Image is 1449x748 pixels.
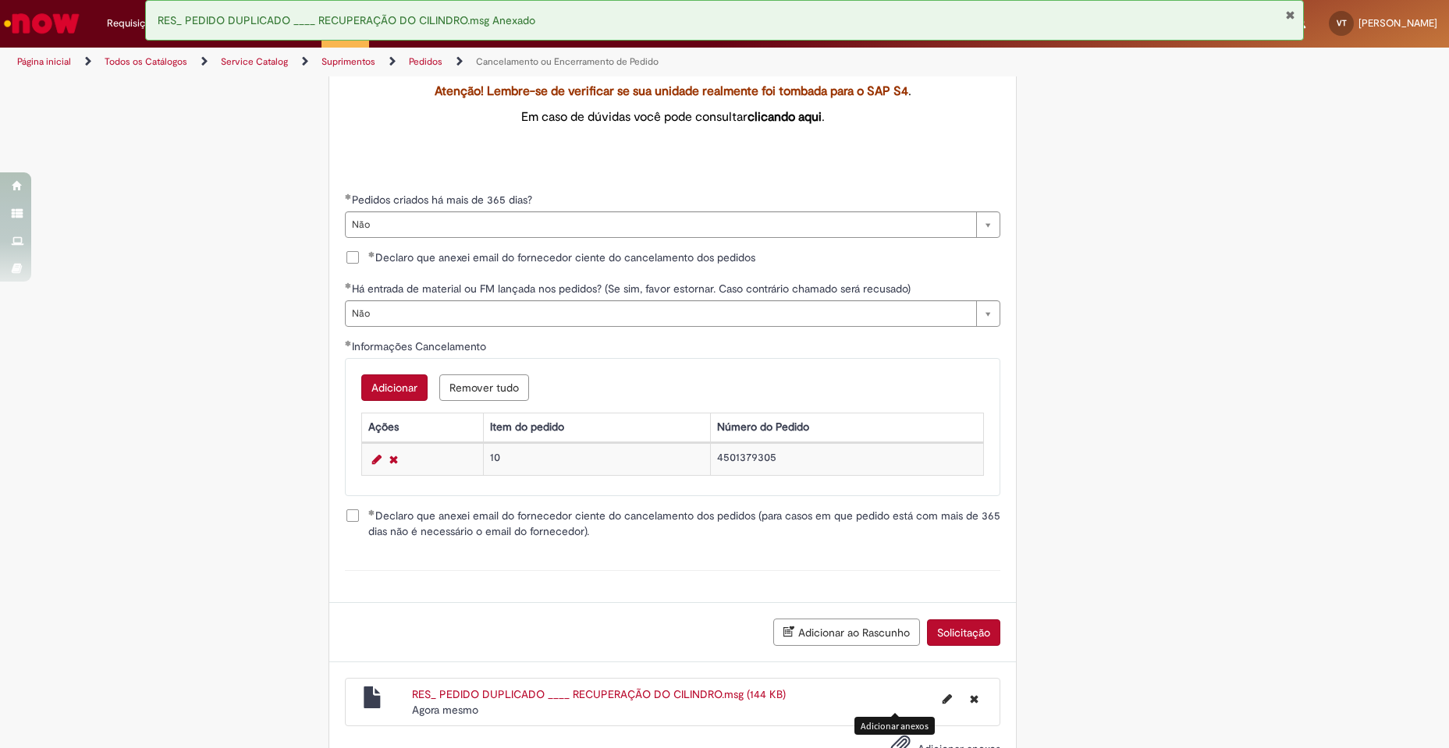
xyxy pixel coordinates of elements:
[854,717,935,735] div: Adicionar anexos
[927,619,1000,646] button: Solicitação
[368,251,375,257] span: Obrigatório Preenchido
[435,83,911,99] span: .
[368,450,385,469] a: Editar Linha 1
[476,55,659,68] a: Cancelamento ou Encerramento de Pedido
[412,687,786,701] a: RES_ PEDIDO DUPLICADO ____ RECUPERAÇÃO DO CILINDRO.msg (144 KB)
[435,83,908,99] span: Atenção! Lembre-se de verificar se sua unidade realmente foi tombada para o SAP S4
[352,193,535,207] span: Pedidos criados há mais de 365 dias?
[362,413,484,442] th: Ações
[368,508,1000,539] span: Declaro que anexei email do fornecedor ciente do cancelamento dos pedidos (para casos em que pedi...
[321,55,375,68] a: Suprimentos
[361,374,428,401] button: Add a row for Informações Cancelamento
[521,109,825,125] span: Em caso de dúvidas você pode consultar .
[345,340,352,346] span: Obrigatório Preenchido
[412,703,478,717] span: Agora mesmo
[105,55,187,68] a: Todos os Catálogos
[352,212,968,237] span: Não
[368,509,375,516] span: Obrigatório Preenchido
[352,339,489,353] span: Informações Cancelamento
[368,250,755,265] span: Declaro que anexei email do fornecedor ciente do cancelamento dos pedidos
[409,55,442,68] a: Pedidos
[1337,18,1347,28] span: VT
[17,55,71,68] a: Página inicial
[2,8,82,39] img: ServiceNow
[933,686,961,711] button: Editar nome de arquivo RES_ PEDIDO DUPLICADO ____ RECUPERAÇÃO DO CILINDRO.msg
[12,48,954,76] ul: Trilhas de página
[352,301,968,326] span: Não
[710,444,984,476] td: 4501379305
[961,686,988,711] button: Excluir RES_ PEDIDO DUPLICADO ____ RECUPERAÇÃO DO CILINDRO.msg
[710,413,984,442] th: Número do Pedido
[385,450,402,469] a: Remover linha 1
[345,193,352,200] span: Obrigatório Preenchido
[484,413,711,442] th: Item do pedido
[158,13,535,27] span: RES_ PEDIDO DUPLICADO ____ RECUPERAÇÃO DO CILINDRO.msg Anexado
[484,444,711,476] td: 10
[439,374,529,401] button: Remove all rows for Informações Cancelamento
[748,109,822,125] a: clicando aqui
[773,619,920,646] button: Adicionar ao Rascunho
[107,16,162,31] span: Requisições
[1358,16,1437,30] span: [PERSON_NAME]
[352,282,914,296] span: Há entrada de material ou FM lançada nos pedidos? (Se sim, favor estornar. Caso contrário chamado...
[221,55,288,68] a: Service Catalog
[345,282,352,289] span: Obrigatório Preenchido
[1285,9,1295,21] button: Fechar Notificação
[412,703,478,717] time: 29/08/2025 10:36:40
